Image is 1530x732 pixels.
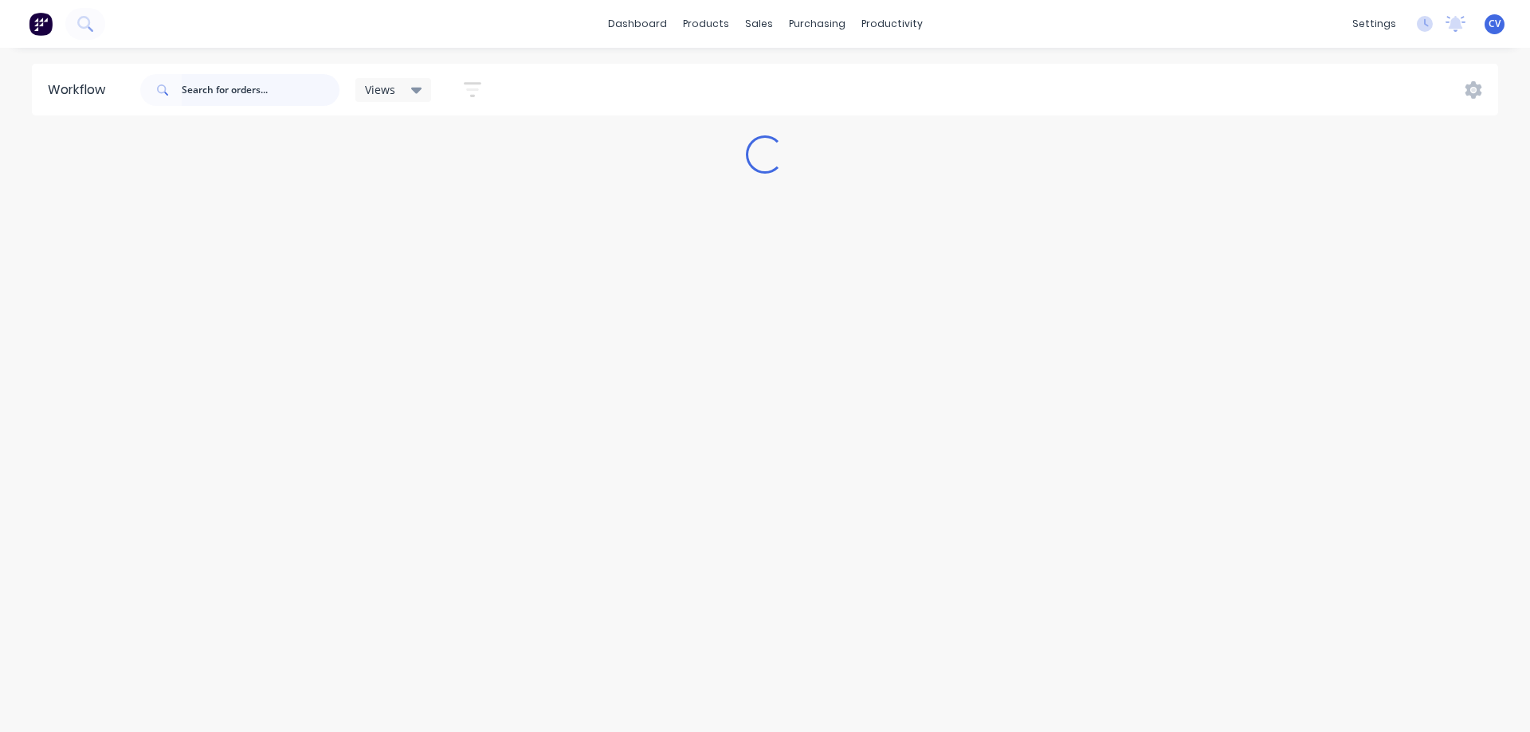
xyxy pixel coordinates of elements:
div: Workflow [48,80,113,100]
div: settings [1344,12,1404,36]
input: Search for orders... [182,74,339,106]
div: products [675,12,737,36]
div: purchasing [781,12,853,36]
span: CV [1489,17,1501,31]
div: productivity [853,12,931,36]
span: Views [365,81,395,98]
a: dashboard [600,12,675,36]
div: sales [737,12,781,36]
img: Factory [29,12,53,36]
